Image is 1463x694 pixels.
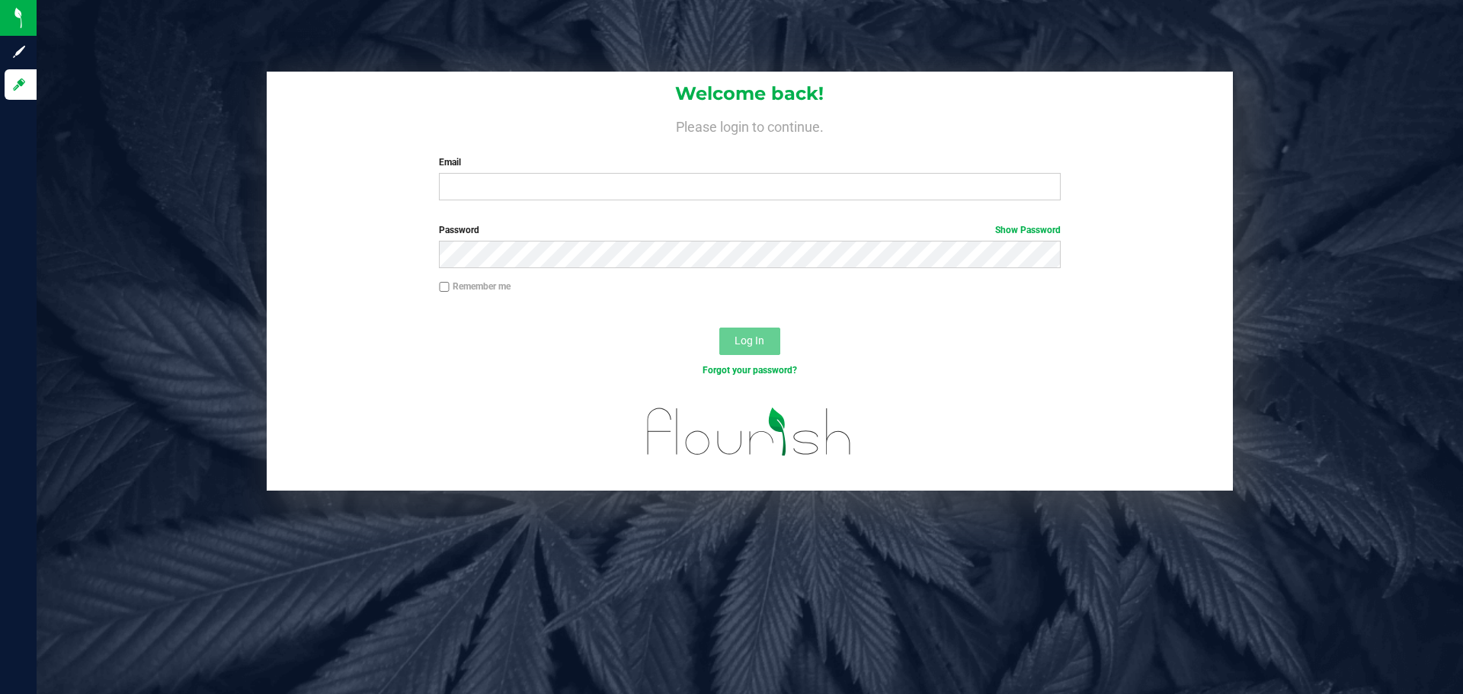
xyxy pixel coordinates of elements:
[11,77,27,92] inline-svg: Log in
[11,44,27,59] inline-svg: Sign up
[629,393,870,471] img: flourish_logo.svg
[439,155,1060,169] label: Email
[267,116,1233,134] h4: Please login to continue.
[735,334,764,347] span: Log In
[439,225,479,235] span: Password
[439,282,450,293] input: Remember me
[267,84,1233,104] h1: Welcome back!
[719,328,780,355] button: Log In
[995,225,1061,235] a: Show Password
[703,365,797,376] a: Forgot your password?
[439,280,511,293] label: Remember me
